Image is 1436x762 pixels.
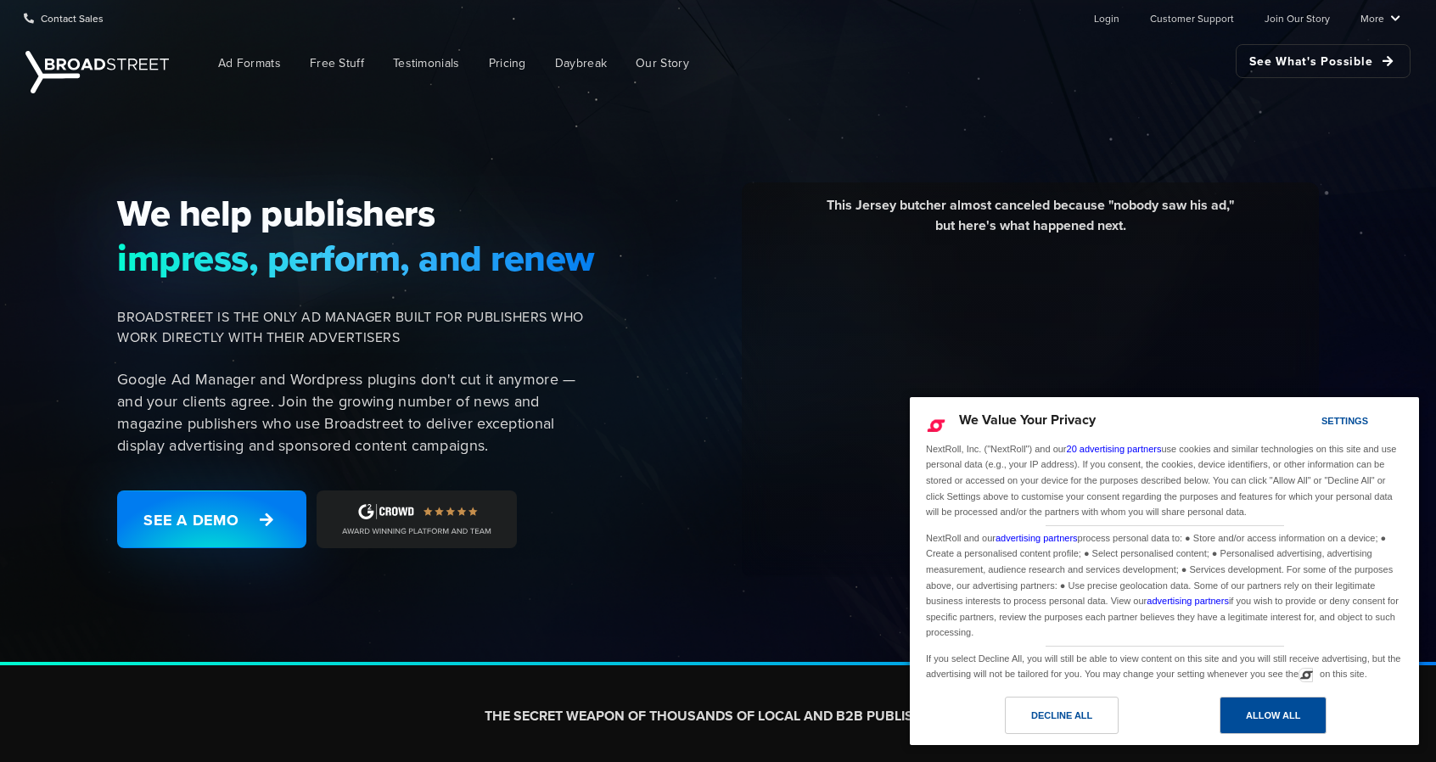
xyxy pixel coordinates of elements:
div: Allow All [1246,706,1300,725]
a: advertising partners [996,533,1078,543]
a: Join Our Story [1265,1,1330,35]
a: Ad Formats [205,44,294,82]
span: BROADSTREET IS THE ONLY AD MANAGER BUILT FOR PUBLISHERS WHO WORK DIRECTLY WITH THEIR ADVERTISERS [117,307,596,348]
nav: Main [178,36,1411,91]
span: Free Stuff [310,54,364,72]
a: Allow All [1164,697,1409,742]
a: Testimonials [380,44,473,82]
h2: THE SECRET WEAPON OF THOUSANDS OF LOCAL AND B2B PUBLISHERS. [244,708,1192,726]
iframe: YouTube video player [754,249,1306,558]
div: This Jersey butcher almost canceled because "nobody saw his ad," but here's what happened next. [754,195,1306,249]
a: Settings [1292,407,1332,439]
a: Daybreak [542,44,620,82]
a: Free Stuff [297,44,377,82]
a: See a Demo [117,490,306,548]
span: Ad Formats [218,54,281,72]
div: Settings [1321,412,1368,430]
a: Decline All [920,697,1164,742]
a: 20 advertising partners [1067,444,1162,454]
div: NextRoll and our process personal data to: ● Store and/or access information on a device; ● Creat... [923,526,1406,642]
a: Contact Sales [24,1,104,35]
a: See What's Possible [1236,44,1411,78]
a: More [1360,1,1400,35]
div: Decline All [1031,706,1092,725]
a: Our Story [623,44,702,82]
a: Pricing [476,44,539,82]
a: Customer Support [1150,1,1234,35]
p: Google Ad Manager and Wordpress plugins don't cut it anymore — and your clients agree. Join the g... [117,368,596,457]
span: Our Story [636,54,689,72]
span: Testimonials [393,54,460,72]
a: advertising partners [1147,596,1229,606]
div: If you select Decline All, you will still be able to view content on this site and you will still... [923,647,1406,684]
span: impress, perform, and renew [117,236,596,280]
span: Daybreak [555,54,607,72]
img: Broadstreet | The Ad Manager for Small Publishers [25,51,169,93]
span: We Value Your Privacy [959,410,1096,429]
span: We help publishers [117,191,596,235]
a: Login [1094,1,1119,35]
span: Pricing [489,54,526,72]
div: NextRoll, Inc. ("NextRoll") and our use cookies and similar technologies on this site and use per... [923,440,1406,522]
